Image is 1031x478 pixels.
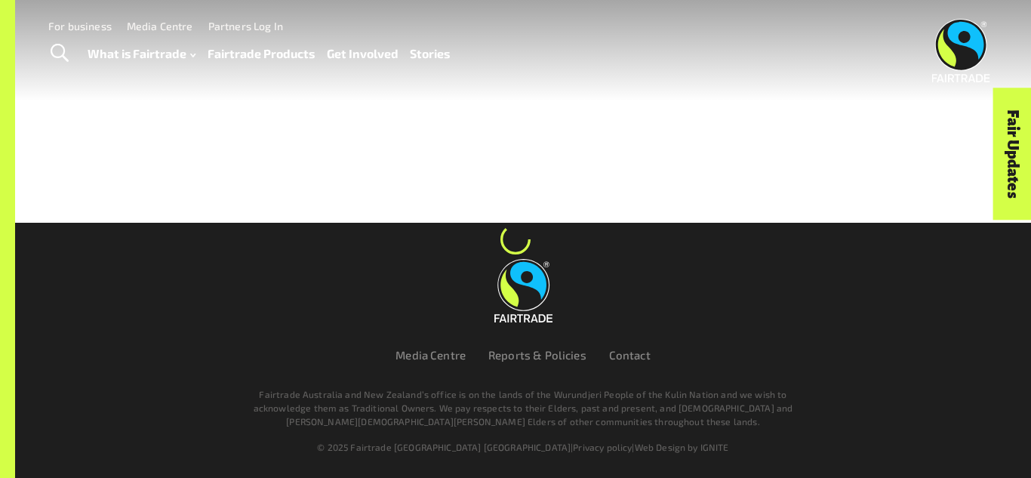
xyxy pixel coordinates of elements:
a: Fairtrade Products [208,43,315,65]
img: Fairtrade Australia New Zealand logo [932,19,990,82]
a: Toggle Search [41,35,78,72]
a: Contact [609,348,651,362]
a: For business [48,20,112,32]
span: © 2025 Fairtrade [GEOGRAPHIC_DATA] [GEOGRAPHIC_DATA] [317,442,571,452]
a: Media Centre [127,20,193,32]
a: What is Fairtrade [88,43,195,65]
a: Partners Log In [208,20,283,32]
a: Media Centre [395,348,466,362]
a: Web Design by IGNITE [635,442,729,452]
a: Get Involved [327,43,399,65]
a: Privacy policy [573,442,632,452]
div: | | [109,440,937,454]
a: Stories [410,43,450,65]
a: Reports & Policies [488,348,586,362]
p: Fairtrade Australia and New Zealand’s office is on the lands of the Wurundjeri People of the Kuli... [250,387,796,428]
img: Fairtrade Australia New Zealand logo [494,259,552,322]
